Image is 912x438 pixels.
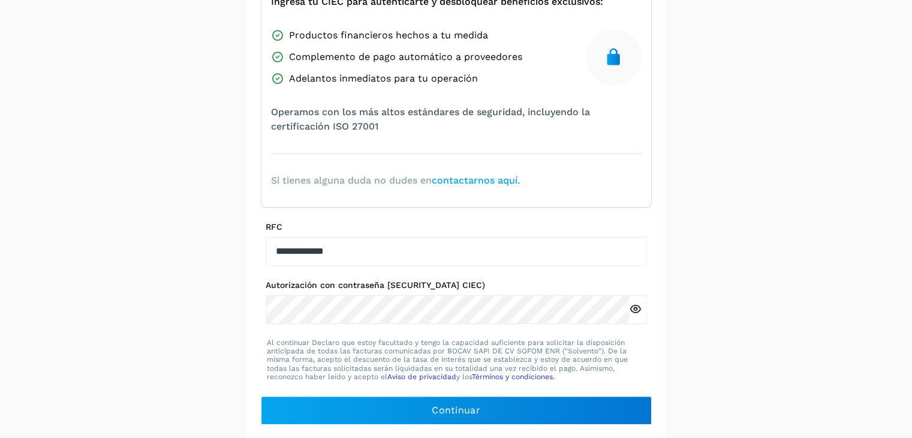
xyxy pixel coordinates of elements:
a: Términos y condiciones. [472,373,555,381]
a: Aviso de privacidad [387,373,456,381]
label: RFC [266,222,647,232]
button: Continuar [261,396,652,425]
span: Continuar [432,404,480,417]
a: contactarnos aquí. [432,175,520,186]
img: secure [604,47,623,67]
span: Complemento de pago automático a proveedores [289,50,522,64]
span: Adelantos inmediatos para tu operación [289,71,478,86]
p: Al continuar Declaro que estoy facultado y tengo la capacidad suficiente para solicitar la dispos... [267,338,646,382]
span: Productos financieros hechos a tu medida [289,28,488,43]
span: Si tienes alguna duda no dudes en [271,173,520,188]
label: Autorización con contraseña [SECURITY_DATA] CIEC) [266,280,647,290]
span: Operamos con los más altos estándares de seguridad, incluyendo la certificación ISO 27001 [271,105,642,134]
